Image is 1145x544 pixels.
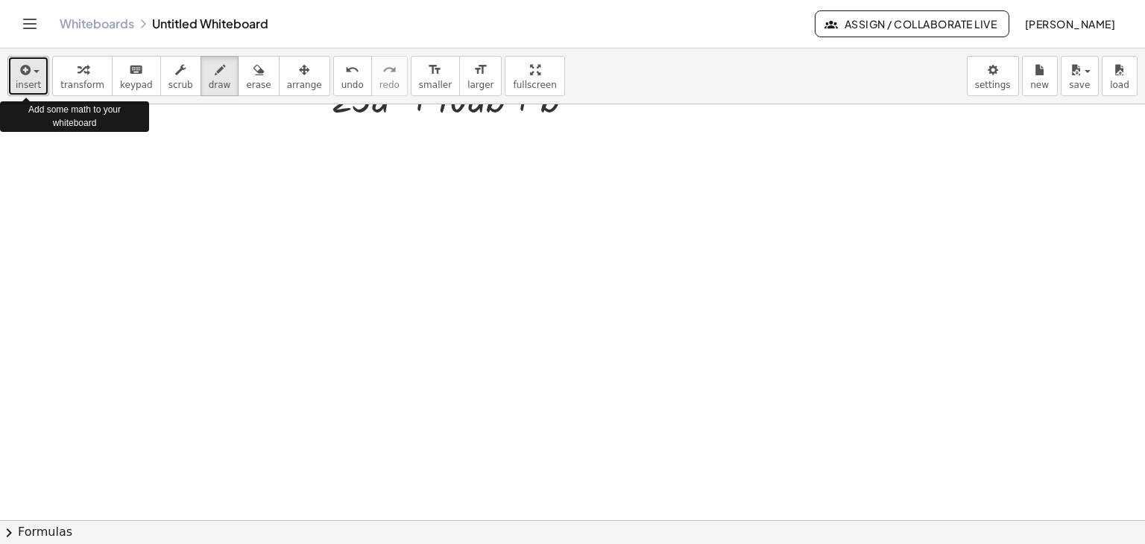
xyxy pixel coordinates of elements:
[473,61,488,79] i: format_size
[1024,17,1115,31] span: [PERSON_NAME]
[60,80,104,90] span: transform
[1012,10,1127,37] button: [PERSON_NAME]
[52,56,113,96] button: transform
[16,80,41,90] span: insert
[513,80,556,90] span: fullscreen
[1069,80,1090,90] span: save
[246,80,271,90] span: erase
[967,56,1019,96] button: settings
[201,56,239,96] button: draw
[60,16,134,31] a: Whiteboards
[112,56,161,96] button: keyboardkeypad
[345,61,359,79] i: undo
[1110,80,1129,90] span: load
[411,56,460,96] button: format_sizesmaller
[428,61,442,79] i: format_size
[1030,80,1049,90] span: new
[975,80,1011,90] span: settings
[379,80,400,90] span: redo
[129,61,143,79] i: keyboard
[459,56,502,96] button: format_sizelarger
[160,56,201,96] button: scrub
[7,56,49,96] button: insert
[287,80,322,90] span: arrange
[1061,56,1099,96] button: save
[467,80,493,90] span: larger
[371,56,408,96] button: redoredo
[1022,56,1058,96] button: new
[333,56,372,96] button: undoundo
[168,80,193,90] span: scrub
[1102,56,1138,96] button: load
[279,56,330,96] button: arrange
[120,80,153,90] span: keypad
[505,56,564,96] button: fullscreen
[209,80,231,90] span: draw
[238,56,279,96] button: erase
[382,61,397,79] i: redo
[419,80,452,90] span: smaller
[341,80,364,90] span: undo
[815,10,1009,37] button: Assign / Collaborate Live
[18,12,42,36] button: Toggle navigation
[827,17,997,31] span: Assign / Collaborate Live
